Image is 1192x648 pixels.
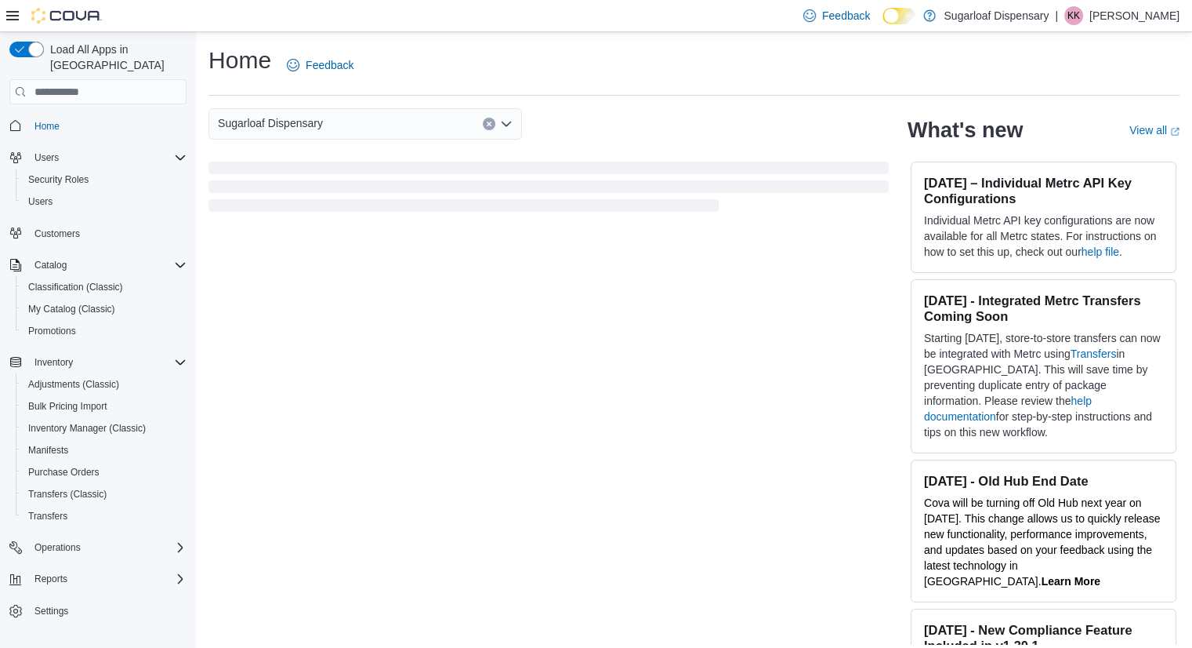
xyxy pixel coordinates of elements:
[16,373,193,395] button: Adjustments (Classic)
[22,192,187,211] span: Users
[16,191,193,213] button: Users
[22,278,129,297] a: Classification (Classic)
[28,303,115,315] span: My Catalog (Classic)
[28,570,187,588] span: Reports
[924,497,1160,588] span: Cova will be turning off Old Hub next year on [DATE]. This change allows us to quickly release ne...
[34,228,80,240] span: Customers
[1041,575,1100,588] a: Learn More
[500,118,513,130] button: Open list of options
[31,8,102,24] img: Cova
[28,353,79,372] button: Inventory
[28,195,53,208] span: Users
[28,224,187,243] span: Customers
[28,422,146,435] span: Inventory Manager (Classic)
[28,224,86,243] a: Customers
[16,417,193,439] button: Inventory Manager (Classic)
[944,6,1049,25] p: Sugarloaf Dispensary
[28,281,123,293] span: Classification (Classic)
[281,49,360,81] a: Feedback
[28,378,119,391] span: Adjustments (Classic)
[22,278,187,297] span: Classification (Classic)
[22,419,187,438] span: Inventory Manager (Classic)
[22,375,187,394] span: Adjustments (Classic)
[208,165,889,215] span: Loading
[34,573,67,585] span: Reports
[22,507,74,526] a: Transfers
[16,276,193,298] button: Classification (Classic)
[28,148,187,167] span: Users
[22,375,125,394] a: Adjustments (Classic)
[28,570,74,588] button: Reports
[22,192,59,211] a: Users
[882,8,915,24] input: Dark Mode
[882,24,883,25] span: Dark Mode
[28,466,100,479] span: Purchase Orders
[34,151,59,164] span: Users
[1067,6,1080,25] span: KK
[22,397,114,416] a: Bulk Pricing Import
[924,293,1163,324] h3: [DATE] - Integrated Metrc Transfers Coming Soon
[924,213,1163,260] p: Individual Metrc API key configurations are now available for all Metrc states. For instructions ...
[28,538,187,557] span: Operations
[1089,6,1179,25] p: [PERSON_NAME]
[22,463,106,482] a: Purchase Orders
[28,602,74,621] a: Settings
[924,175,1163,206] h3: [DATE] – Individual Metrc API Key Configurations
[28,148,65,167] button: Users
[16,395,193,417] button: Bulk Pricing Import
[28,256,73,275] button: Catalog
[1081,246,1119,258] a: help file
[28,601,187,621] span: Settings
[28,538,87,557] button: Operations
[28,353,187,372] span: Inventory
[34,541,81,554] span: Operations
[28,400,107,413] span: Bulk Pricing Import
[16,505,193,527] button: Transfers
[28,325,76,337] span: Promotions
[22,507,187,526] span: Transfers
[1129,124,1179,137] a: View allExternal link
[28,510,67,522] span: Transfers
[44,42,187,73] span: Load All Apps in [GEOGRAPHIC_DATA]
[28,444,68,457] span: Manifests
[3,222,193,245] button: Customers
[1055,6,1058,25] p: |
[28,173,89,186] span: Security Roles
[34,356,73,369] span: Inventory
[218,114,323,133] span: Sugarloaf Dispensary
[34,120,60,133] span: Home
[1071,348,1117,360] a: Transfers
[924,473,1163,489] h3: [DATE] - Old Hub End Date
[924,330,1163,440] p: Starting [DATE], store-to-store transfers can now be integrated with Metrc using in [GEOGRAPHIC_D...
[1170,127,1179,137] svg: External link
[22,322,187,340] span: Promotions
[16,461,193,483] button: Purchase Orders
[22,485,113,504] a: Transfers (Classic)
[22,441,187,460] span: Manifests
[22,170,95,189] a: Security Roles
[22,463,187,482] span: Purchase Orders
[22,441,74,460] a: Manifests
[924,395,1092,423] a: help documentation
[208,45,271,76] h1: Home
[22,485,187,504] span: Transfers (Classic)
[22,322,82,340] a: Promotions
[483,118,495,130] button: Clear input
[16,169,193,191] button: Security Roles
[822,8,870,24] span: Feedback
[28,488,107,501] span: Transfers (Classic)
[3,568,193,590] button: Reports
[22,170,187,189] span: Security Roles
[3,254,193,276] button: Catalog
[16,439,193,461] button: Manifests
[16,483,193,505] button: Transfers (Classic)
[908,118,1023,143] h2: What's new
[16,320,193,342] button: Promotions
[306,57,353,73] span: Feedback
[1064,6,1083,25] div: Kelsey Kastler
[22,397,187,416] span: Bulk Pricing Import
[3,599,193,622] button: Settings
[22,419,152,438] a: Inventory Manager (Classic)
[16,298,193,320] button: My Catalog (Classic)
